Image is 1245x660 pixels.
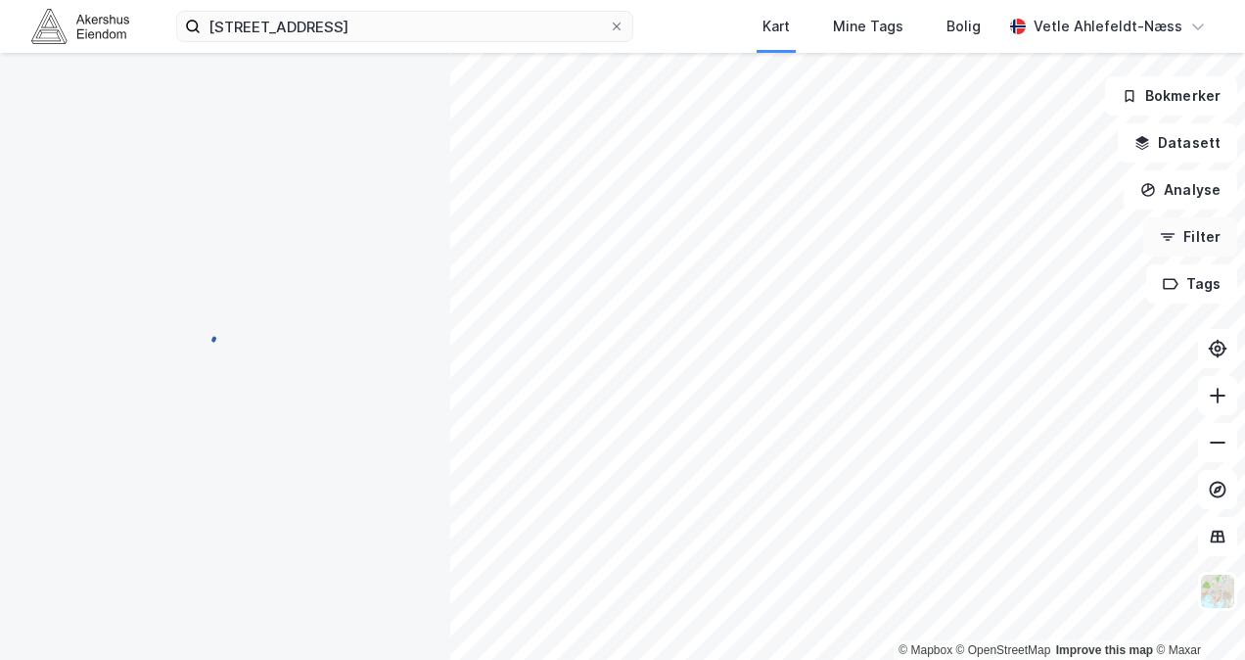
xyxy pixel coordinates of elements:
[833,15,903,38] div: Mine Tags
[762,15,790,38] div: Kart
[899,643,952,657] a: Mapbox
[1146,264,1237,304] button: Tags
[209,329,241,360] img: spinner.a6d8c91a73a9ac5275cf975e30b51cfb.svg
[1147,566,1245,660] iframe: Chat Widget
[1147,566,1245,660] div: Kontrollprogram for chat
[1124,170,1237,210] button: Analyse
[201,12,609,41] input: Søk på adresse, matrikkel, gårdeiere, leietakere eller personer
[956,643,1051,657] a: OpenStreetMap
[1034,15,1182,38] div: Vetle Ahlefeldt-Næss
[1143,217,1237,257] button: Filter
[1056,643,1153,657] a: Improve this map
[31,9,129,43] img: akershus-eiendom-logo.9091f326c980b4bce74ccdd9f866810c.svg
[1105,76,1237,116] button: Bokmerker
[1118,123,1237,163] button: Datasett
[946,15,981,38] div: Bolig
